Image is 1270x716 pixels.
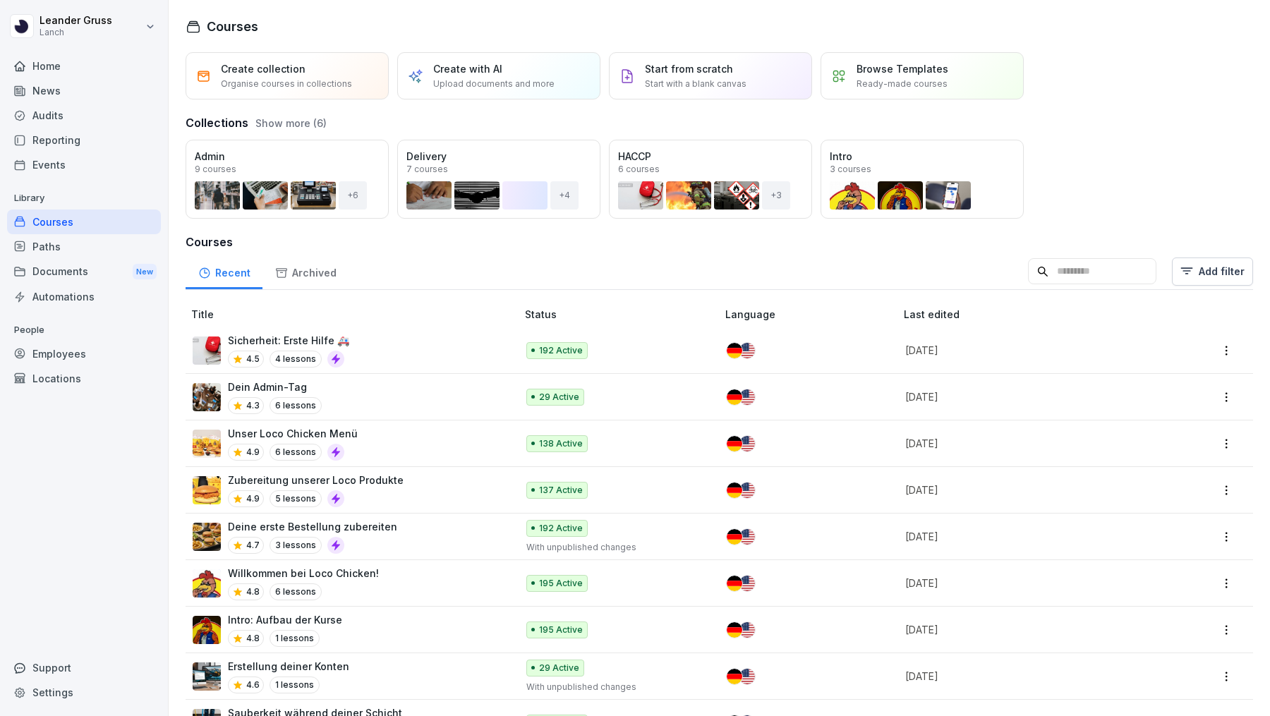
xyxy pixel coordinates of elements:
p: 29 Active [539,662,579,674]
p: 3 courses [830,165,871,174]
p: Organise courses in collections [221,78,352,90]
p: Last edited [904,307,1163,322]
p: Start with a blank canvas [645,78,746,90]
div: Automations [7,284,161,309]
a: Settings [7,680,161,705]
div: Support [7,655,161,680]
a: News [7,78,161,103]
img: us.svg [739,669,755,684]
p: [DATE] [905,483,1147,497]
p: Create with AI [433,61,502,76]
p: 4.8 [246,585,260,598]
img: de.svg [727,576,742,591]
p: Ready-made courses [857,78,948,90]
p: Start from scratch [645,61,733,76]
div: Documents [7,259,161,285]
img: us.svg [739,576,755,591]
p: [DATE] [905,529,1147,544]
p: 1 lessons [270,676,320,693]
p: Status [525,307,720,322]
a: Delivery7 courses+4 [397,140,600,219]
p: Leander Gruss [40,15,112,27]
img: s4v3pe1m8w78qfwb7xrncfnw.png [193,383,221,411]
p: [DATE] [905,622,1147,637]
img: us.svg [739,529,755,545]
p: 4.7 [246,539,260,552]
p: Zubereitung unserer Loco Produkte [228,473,404,487]
div: New [133,264,157,280]
p: HACCP [618,149,803,164]
img: snc91y4odgtnypq904nm9imt.png [193,616,221,644]
button: Add filter [1172,257,1253,286]
p: Delivery [406,149,591,164]
div: Courses [7,210,161,234]
a: Audits [7,103,161,128]
img: us.svg [739,483,755,498]
a: HACCP6 courses+3 [609,140,812,219]
a: Recent [186,253,262,289]
button: Show more (6) [255,116,327,131]
img: ovcsqbf2ewum2utvc3o527vw.png [193,336,221,365]
p: 1 lessons [270,630,320,647]
p: 6 lessons [270,444,322,461]
p: 4.9 [246,492,260,505]
a: Locations [7,366,161,391]
p: 4 lessons [270,351,322,368]
p: 4.5 [246,353,260,365]
img: us.svg [739,436,755,451]
img: de.svg [727,622,742,638]
img: de.svg [727,483,742,498]
img: us.svg [739,343,755,358]
p: 29 Active [539,391,579,403]
a: Archived [262,253,349,289]
p: 4.6 [246,679,260,691]
div: + 4 [550,181,579,210]
img: de.svg [727,669,742,684]
p: 4.8 [246,632,260,645]
p: Willkommen bei Loco Chicken! [228,566,379,581]
p: [DATE] [905,436,1147,451]
p: 3 lessons [270,537,322,554]
p: 195 Active [539,577,583,590]
p: With unpublished changes [526,681,703,693]
a: Events [7,152,161,177]
p: 4.3 [246,399,260,412]
p: Title [191,307,519,322]
p: People [7,319,161,341]
img: de.svg [727,389,742,405]
a: Home [7,54,161,78]
p: Library [7,187,161,210]
a: Admin9 courses+6 [186,140,389,219]
p: With unpublished changes [526,541,703,554]
p: [DATE] [905,343,1147,358]
p: Dein Admin-Tag [228,380,322,394]
p: 137 Active [539,484,583,497]
img: de.svg [727,529,742,545]
p: 138 Active [539,437,583,450]
p: Erstellung deiner Konten [228,659,349,674]
p: Deine erste Bestellung zubereiten [228,519,397,534]
p: Admin [195,149,380,164]
p: 9 courses [195,165,236,174]
p: 6 lessons [270,397,322,414]
img: aep5yao1paav429m9tojsler.png [193,523,221,551]
div: Reporting [7,128,161,152]
a: Employees [7,341,161,366]
a: Paths [7,234,161,259]
img: c67ig4vc8dbdrjns2s7fmr16.png [193,430,221,458]
h3: Collections [186,114,248,131]
img: de.svg [727,436,742,451]
p: 6 courses [618,165,660,174]
p: 5 lessons [270,490,322,507]
p: 192 Active [539,344,583,357]
img: ggbtl53463sb87gjjviydp4c.png [193,662,221,691]
img: us.svg [739,622,755,638]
